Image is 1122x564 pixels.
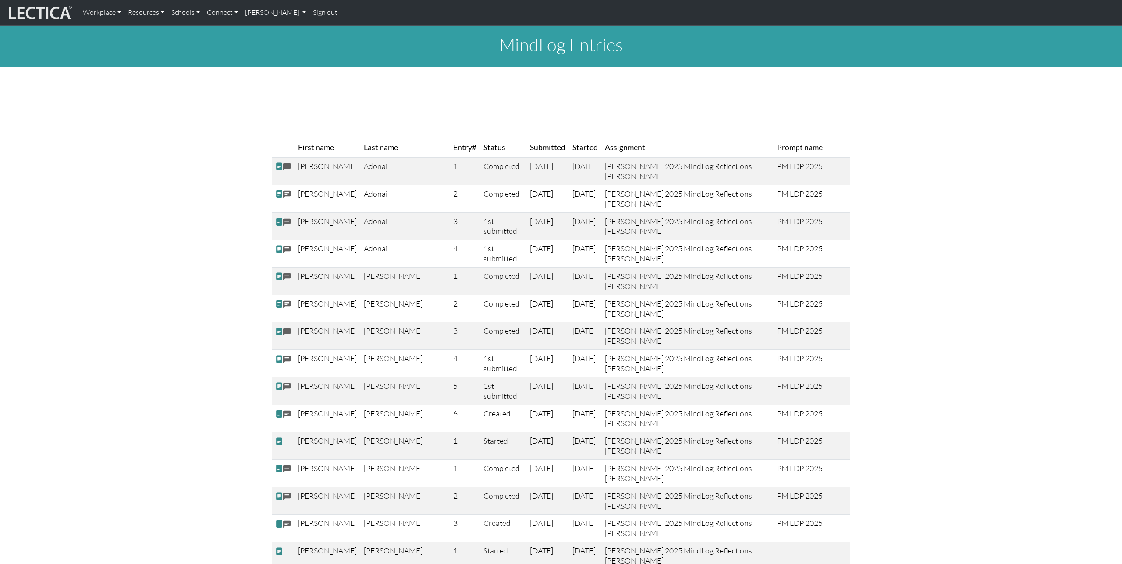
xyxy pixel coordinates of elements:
[275,162,283,171] span: view
[569,432,601,460] td: [DATE]
[526,295,569,322] td: [DATE]
[526,138,569,158] th: Submitted
[283,162,291,172] span: comments
[569,460,601,487] td: [DATE]
[526,350,569,377] td: [DATE]
[774,515,850,542] td: PM LDP 2025
[295,487,360,515] td: [PERSON_NAME]
[450,487,480,515] td: 2
[275,409,283,419] span: view
[450,138,480,158] th: Entry#
[569,377,601,405] td: [DATE]
[450,515,480,542] td: 3
[480,515,526,542] td: Created
[774,377,850,405] td: PM LDP 2025
[275,327,283,336] span: view
[275,272,283,281] span: view
[275,492,283,501] span: view
[569,185,601,212] td: [DATE]
[295,212,360,240] td: [PERSON_NAME]
[601,322,774,350] td: [PERSON_NAME] 2025 MindLog Reflections [PERSON_NAME]
[450,322,480,350] td: 3
[168,4,203,22] a: Schools
[480,432,526,460] td: Started
[526,432,569,460] td: [DATE]
[480,267,526,295] td: Completed
[275,300,283,309] span: view
[450,432,480,460] td: 1
[526,460,569,487] td: [DATE]
[601,295,774,322] td: [PERSON_NAME] 2025 MindLog Reflections [PERSON_NAME]
[450,240,480,268] td: 4
[295,158,360,185] td: [PERSON_NAME]
[774,322,850,350] td: PM LDP 2025
[360,158,450,185] td: Adonai
[480,138,526,158] th: Status
[569,295,601,322] td: [DATE]
[774,460,850,487] td: PM LDP 2025
[450,460,480,487] td: 1
[275,217,283,226] span: view
[601,212,774,240] td: [PERSON_NAME] 2025 MindLog Reflections [PERSON_NAME]
[601,185,774,212] td: [PERSON_NAME] 2025 MindLog Reflections [PERSON_NAME]
[360,377,450,405] td: [PERSON_NAME]
[283,464,291,474] span: comments
[526,515,569,542] td: [DATE]
[569,350,601,377] td: [DATE]
[450,405,480,432] td: 6
[569,267,601,295] td: [DATE]
[569,138,601,158] th: Started
[283,272,291,282] span: comments
[601,405,774,432] td: [PERSON_NAME] 2025 MindLog Reflections [PERSON_NAME]
[774,240,850,268] td: PM LDP 2025
[275,244,283,254] span: view
[774,350,850,377] td: PM LDP 2025
[774,267,850,295] td: PM LDP 2025
[124,4,168,22] a: Resources
[360,432,450,460] td: [PERSON_NAME]
[360,138,450,158] th: Last name
[480,185,526,212] td: Completed
[569,487,601,515] td: [DATE]
[480,460,526,487] td: Completed
[275,437,283,446] span: view
[275,519,283,529] span: view
[480,212,526,240] td: 1st submitted
[450,377,480,405] td: 5
[774,487,850,515] td: PM LDP 2025
[295,138,360,158] th: First name
[360,322,450,350] td: [PERSON_NAME]
[526,487,569,515] td: [DATE]
[601,240,774,268] td: [PERSON_NAME] 2025 MindLog Reflections [PERSON_NAME]
[601,460,774,487] td: [PERSON_NAME] 2025 MindLog Reflections [PERSON_NAME]
[601,158,774,185] td: [PERSON_NAME] 2025 MindLog Reflections [PERSON_NAME]
[569,405,601,432] td: [DATE]
[601,377,774,405] td: [PERSON_NAME] 2025 MindLog Reflections [PERSON_NAME]
[360,350,450,377] td: [PERSON_NAME]
[526,185,569,212] td: [DATE]
[283,354,291,364] span: comments
[360,515,450,542] td: [PERSON_NAME]
[360,240,450,268] td: Adonai
[450,185,480,212] td: 2
[526,158,569,185] td: [DATE]
[295,185,360,212] td: [PERSON_NAME]
[450,212,480,240] td: 3
[601,138,774,158] th: Assignment
[295,322,360,350] td: [PERSON_NAME]
[309,4,341,22] a: Sign out
[360,212,450,240] td: Adonai
[295,295,360,322] td: [PERSON_NAME]
[295,240,360,268] td: [PERSON_NAME]
[569,322,601,350] td: [DATE]
[774,295,850,322] td: PM LDP 2025
[79,4,124,22] a: Workplace
[774,212,850,240] td: PM LDP 2025
[283,217,291,227] span: comments
[295,460,360,487] td: [PERSON_NAME]
[774,158,850,185] td: PM LDP 2025
[360,267,450,295] td: [PERSON_NAME]
[295,377,360,405] td: [PERSON_NAME]
[526,212,569,240] td: [DATE]
[480,377,526,405] td: 1st submitted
